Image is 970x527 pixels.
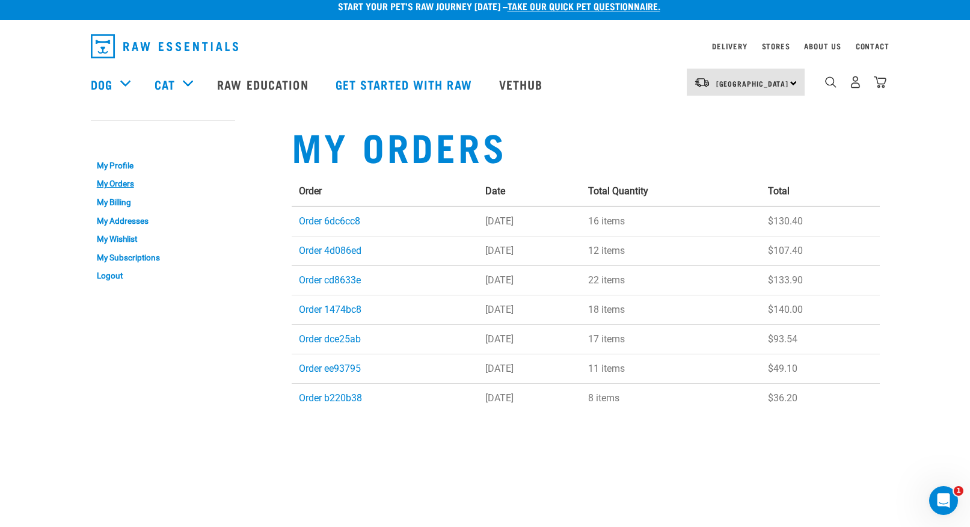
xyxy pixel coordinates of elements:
img: home-icon-1@2x.png [825,76,836,88]
a: Order b220b38 [299,392,362,404]
td: 16 items [581,206,761,236]
a: About Us [804,44,841,48]
a: Contact [856,44,889,48]
a: Get started with Raw [324,60,487,108]
h1: My Orders [292,124,880,167]
td: $36.20 [761,383,880,413]
a: Delivery [712,44,747,48]
td: $107.40 [761,236,880,265]
img: van-moving.png [694,77,710,88]
td: [DATE] [478,236,581,265]
td: $130.40 [761,206,880,236]
td: 17 items [581,324,761,354]
span: 1 [954,486,963,496]
td: $133.90 [761,265,880,295]
a: Cat [155,75,175,93]
img: user.png [849,76,862,88]
a: Dog [91,75,112,93]
nav: dropdown navigation [81,29,889,63]
a: Stores [762,44,790,48]
td: [DATE] [478,206,581,236]
td: 11 items [581,354,761,383]
a: Logout [91,267,235,285]
td: [DATE] [478,324,581,354]
a: Order cd8633e [299,274,361,286]
td: 22 items [581,265,761,295]
a: My Orders [91,175,235,194]
a: take our quick pet questionnaire. [508,3,660,8]
a: Order 6dc6cc8 [299,215,360,227]
td: [DATE] [478,354,581,383]
td: $49.10 [761,354,880,383]
a: Vethub [487,60,558,108]
a: My Subscriptions [91,248,235,267]
a: My Addresses [91,212,235,230]
a: My Account [91,132,149,138]
iframe: Intercom live chat [929,486,958,515]
a: Order dce25ab [299,333,361,345]
td: $140.00 [761,295,880,324]
th: Total [761,177,880,206]
td: $93.54 [761,324,880,354]
th: Total Quantity [581,177,761,206]
span: [GEOGRAPHIC_DATA] [716,81,789,85]
a: Order 4d086ed [299,245,361,256]
td: 12 items [581,236,761,265]
th: Order [292,177,479,206]
td: [DATE] [478,383,581,413]
a: My Wishlist [91,230,235,248]
th: Date [478,177,581,206]
td: [DATE] [478,295,581,324]
a: My Billing [91,193,235,212]
td: 8 items [581,383,761,413]
td: [DATE] [478,265,581,295]
img: home-icon@2x.png [874,76,886,88]
a: My Profile [91,156,235,175]
a: Order ee93795 [299,363,361,374]
td: 18 items [581,295,761,324]
a: Order 1474bc8 [299,304,361,315]
a: Raw Education [205,60,323,108]
img: Raw Essentials Logo [91,34,238,58]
